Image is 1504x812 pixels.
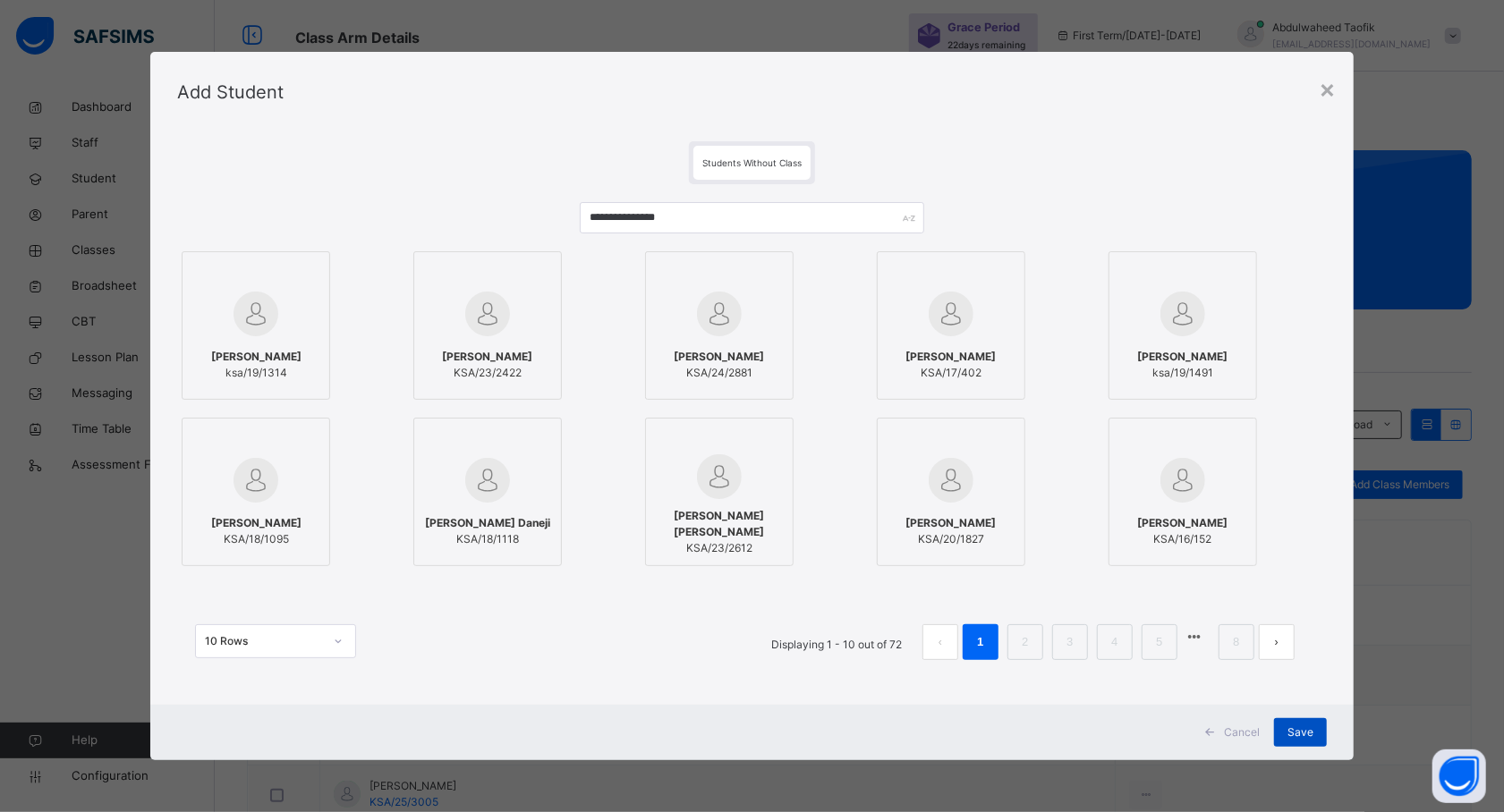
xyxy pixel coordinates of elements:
li: 5 [1142,624,1177,660]
img: default.svg [465,458,510,503]
span: [PERSON_NAME] [211,515,302,531]
a: 4 [1106,630,1123,654]
li: 2 [1007,624,1043,660]
span: [PERSON_NAME] [905,349,996,365]
li: 1 [963,624,998,660]
span: KSA/17/402 [905,365,996,381]
li: 向后 5 页 [1182,624,1207,649]
span: KSA/23/2612 [655,540,784,556]
span: [PERSON_NAME] [905,515,996,531]
img: default.svg [465,292,510,336]
a: 2 [1016,630,1033,654]
li: 3 [1052,624,1088,660]
span: [PERSON_NAME] [211,349,302,365]
span: KSA/18/1118 [425,531,550,547]
li: 8 [1219,624,1254,660]
a: 5 [1151,630,1168,654]
div: 10 Rows [205,633,323,649]
img: default.svg [929,292,973,336]
span: KSA/24/2881 [675,365,765,381]
span: KSA/16/152 [1137,531,1228,547]
button: Open asap [1432,749,1486,803]
span: KSA/18/1095 [211,531,302,547]
span: [PERSON_NAME] [1137,515,1228,531]
span: Cancel [1224,724,1260,740]
span: Students Without Class [702,157,802,168]
img: default.svg [697,292,742,336]
img: default.svg [929,458,973,503]
span: [PERSON_NAME] [PERSON_NAME] [655,508,784,540]
span: [PERSON_NAME] [1137,349,1228,365]
span: ksa/19/1491 [1137,365,1228,381]
img: default.svg [234,292,278,336]
span: KSA/23/2422 [443,365,533,381]
li: 下一页 [1259,624,1295,660]
button: next page [1259,624,1295,660]
span: KSA/20/1827 [905,531,996,547]
li: Displaying 1 - 10 out of 72 [758,624,915,660]
img: default.svg [697,454,742,499]
span: [PERSON_NAME] Daneji [425,515,550,531]
li: 上一页 [922,624,958,660]
span: Save [1287,724,1313,740]
span: ksa/19/1314 [211,365,302,381]
button: prev page [922,624,958,660]
span: Add Student [177,81,284,103]
li: 4 [1097,624,1133,660]
img: default.svg [1160,458,1205,503]
img: default.svg [234,458,278,503]
a: 3 [1061,630,1078,654]
img: default.svg [1160,292,1205,336]
a: 1 [972,630,989,654]
span: [PERSON_NAME] [675,349,765,365]
a: 8 [1228,630,1245,654]
div: × [1319,70,1336,107]
span: [PERSON_NAME] [443,349,533,365]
